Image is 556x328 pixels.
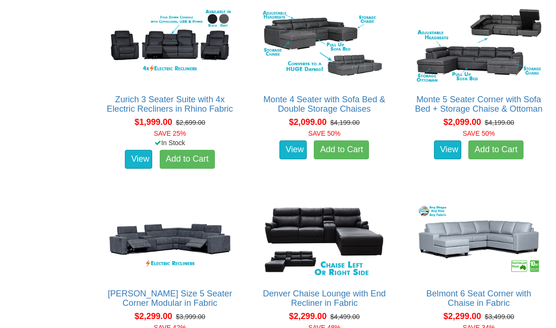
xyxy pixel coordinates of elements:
img: Monte 4 Seater with Sofa Bed & Double Storage Chaises [259,6,389,85]
a: Belmont 6 Seat Corner with Chaise in Fabric [426,289,531,308]
span: $2,299.00 [134,312,172,321]
img: Belmont 6 Seat Corner with Chaise in Fabric [414,200,544,279]
div: In Stock [98,138,242,148]
a: Monte 4 Seater with Sofa Bed & Double Storage Chaises [263,95,385,114]
del: $4,199.00 [330,119,360,126]
span: $2,099.00 [443,117,481,127]
del: $4,199.00 [485,119,514,126]
del: $4,499.00 [330,313,360,320]
font: SAVE 50% [308,130,340,137]
del: $3,499.00 [485,313,514,320]
img: Zurich 3 Seater Suite with 4x Electric Recliners in Rhino Fabric [105,6,235,85]
a: Add to Cart [314,140,369,159]
span: $2,299.00 [289,312,327,321]
a: Zurich 3 Seater Suite with 4x Electric Recliners in Rhino Fabric [107,95,233,114]
a: Add to Cart [468,140,523,159]
span: $1,999.00 [134,117,172,127]
a: Denver Chaise Lounge with End Recliner in Fabric [263,289,386,308]
a: [PERSON_NAME] Size 5 Seater Corner Modular in Fabric [108,289,232,308]
a: View [125,150,152,169]
a: Monte 5 Seater Corner with Sofa Bed + Storage Chaise & Ottoman [415,95,542,114]
a: View [434,140,461,159]
a: View [279,140,307,159]
img: Marlow King Size 5 Seater Corner Modular in Fabric [105,200,235,279]
img: Monte 5 Seater Corner with Sofa Bed + Storage Chaise & Ottoman [414,6,544,85]
del: $3,999.00 [176,313,205,320]
del: $2,699.00 [176,119,205,126]
a: Add to Cart [160,150,215,169]
font: SAVE 25% [154,130,186,137]
span: $2,099.00 [289,117,327,127]
img: Denver Chaise Lounge with End Recliner in Fabric [259,200,389,279]
span: $2,299.00 [443,312,481,321]
font: SAVE 50% [463,130,495,137]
